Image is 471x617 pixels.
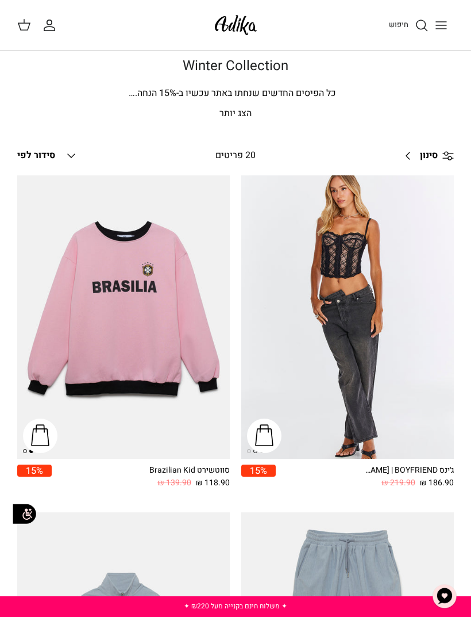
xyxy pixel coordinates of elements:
h1: Winter Collection [17,58,454,75]
img: accessibility_icon02.svg [9,499,40,530]
a: סווטשירט Brazilian Kid [17,175,230,459]
button: צ'אט [427,579,462,614]
span: כל הפיסים החדשים שנחתו באתר עכשיו ב- [176,86,336,100]
div: סווטשירט Brazilian Kid [138,465,230,477]
button: Toggle menu [428,13,454,38]
a: ג׳ינס All Or Nothing [PERSON_NAME] | BOYFRIEND 186.90 ₪ 219.90 ₪ [276,465,454,489]
a: 15% [17,465,52,489]
span: 15% [17,465,52,477]
span: 15% [241,465,276,477]
img: Adika IL [211,12,260,39]
span: 186.90 ₪ [420,477,454,489]
span: סידור לפי [17,148,55,162]
span: 15 [159,86,169,100]
button: סידור לפי [17,143,78,168]
div: ג׳ינס All Or Nothing [PERSON_NAME] | BOYFRIEND [362,465,454,477]
span: 219.90 ₪ [381,477,415,489]
a: ✦ משלוח חינם בקנייה מעל ₪220 ✦ [184,601,287,611]
span: סינון [420,148,438,163]
a: סווטשירט Brazilian Kid 118.90 ₪ 139.90 ₪ [52,465,230,489]
span: 139.90 ₪ [157,477,191,489]
div: 20 פריטים [176,148,295,163]
span: 118.90 ₪ [196,477,230,489]
a: ג׳ינס All Or Nothing קריס-קרוס | BOYFRIEND [241,175,454,459]
span: חיפוש [389,19,408,30]
a: חיפוש [389,18,428,32]
a: סינון [397,142,454,170]
a: החשבון שלי [43,18,61,32]
span: % הנחה. [129,86,176,100]
a: 15% [241,465,276,489]
p: הצג יותר [17,106,454,121]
